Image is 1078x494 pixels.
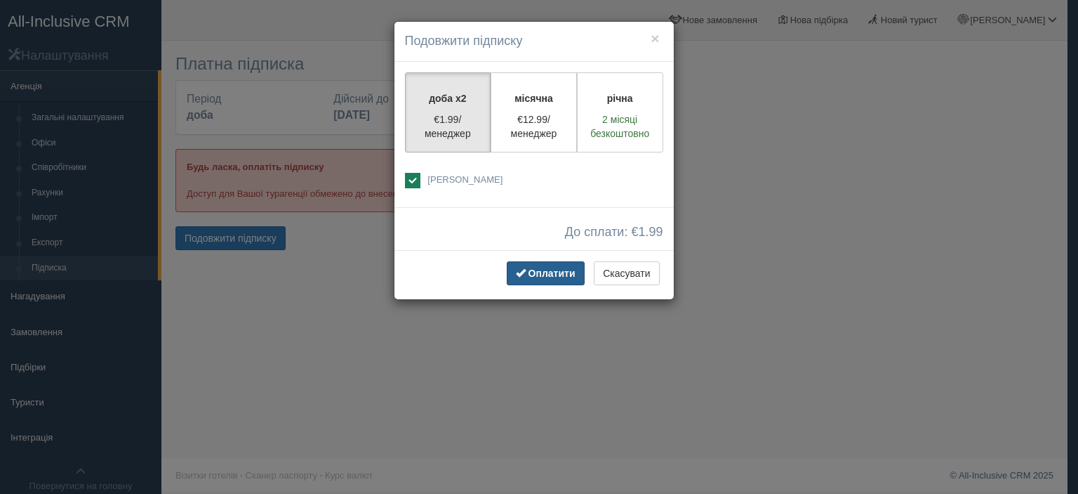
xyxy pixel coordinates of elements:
[586,91,654,105] p: річна
[414,91,482,105] p: доба x2
[638,225,663,239] span: 1.99
[405,32,663,51] h4: Подовжити підписку
[594,261,659,285] button: Скасувати
[565,226,663,240] span: До сплати: €
[651,31,659,46] button: ×
[500,91,568,105] p: місячна
[500,112,568,141] p: €12.99/менеджер
[528,268,575,279] span: Оплатити
[427,174,503,185] span: [PERSON_NAME]
[414,112,482,141] p: €1.99/менеджер
[507,261,585,285] button: Оплатити
[586,112,654,141] p: 2 місяці безкоштовно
